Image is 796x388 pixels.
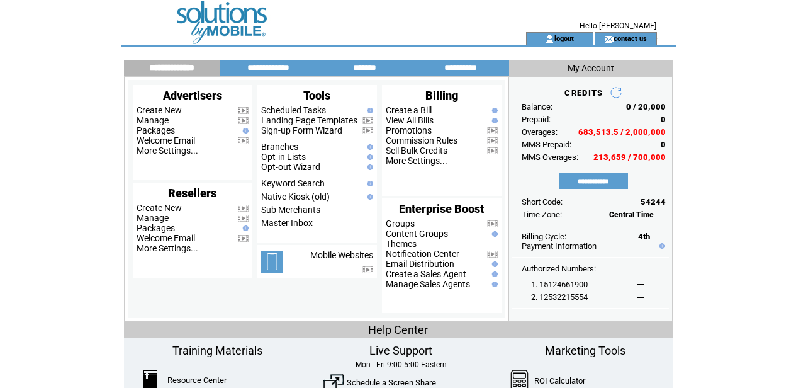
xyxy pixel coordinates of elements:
[626,102,666,111] span: 0 / 20,000
[386,145,447,156] a: Sell Bulk Credits
[386,259,454,269] a: Email Distribution
[531,292,588,302] span: 2. 12532215554
[238,107,249,114] img: video.png
[368,323,428,336] span: Help Center
[137,145,198,156] a: More Settings...
[531,280,588,289] span: 1. 15124661900
[364,181,373,186] img: help.gif
[362,127,373,134] img: video.png
[614,34,647,42] a: contact us
[261,191,330,202] a: Native Kiosk (old)
[522,152,578,162] span: MMS Overages:
[364,144,373,150] img: help.gif
[168,186,216,200] span: Resellers
[261,205,320,215] a: Sub Merchants
[425,89,458,102] span: Billing
[238,235,249,242] img: video.png
[489,231,498,237] img: help.gif
[137,243,198,253] a: More Settings...
[487,127,498,134] img: video.png
[172,344,262,357] span: Training Materials
[261,142,298,152] a: Branches
[240,225,249,231] img: help.gif
[137,203,182,213] a: Create New
[487,137,498,144] img: video.png
[661,115,666,124] span: 0
[364,108,373,113] img: help.gif
[522,197,563,207] span: Short Code:
[487,220,498,227] img: video.png
[261,115,357,125] a: Landing Page Templates
[638,232,650,241] span: 4th
[356,360,447,369] span: Mon - Fri 9:00-5:00 Eastern
[578,127,666,137] span: 683,513.5 / 2,000,000
[238,137,249,144] img: video.png
[564,88,603,98] span: CREDITS
[386,219,415,229] a: Groups
[522,102,552,111] span: Balance:
[238,205,249,212] img: video.png
[261,105,326,115] a: Scheduled Tasks
[362,117,373,124] img: video.png
[522,115,551,124] span: Prepaid:
[522,241,597,251] a: Payment Information
[522,232,566,241] span: Billing Cycle:
[489,108,498,113] img: help.gif
[137,213,169,223] a: Manage
[261,251,283,273] img: mobile-websites.png
[386,125,432,135] a: Promotions
[238,215,249,222] img: video.png
[137,125,175,135] a: Packages
[261,162,320,172] a: Opt-out Wizard
[661,140,666,149] span: 0
[386,229,448,239] a: Content Groups
[364,154,373,160] img: help.gif
[534,376,585,385] a: ROI Calculator
[261,152,306,162] a: Opt-in Lists
[386,115,434,125] a: View All Bills
[522,127,558,137] span: Overages:
[399,202,484,215] span: Enterprise Boost
[489,261,498,267] img: help.gif
[489,271,498,277] img: help.gif
[137,135,195,145] a: Welcome Email
[238,117,249,124] img: video.png
[362,266,373,273] img: video.png
[369,344,432,357] span: Live Support
[137,223,175,233] a: Packages
[137,115,169,125] a: Manage
[487,251,498,258] img: video.png
[545,34,554,44] img: account_icon.gif
[261,125,342,135] a: Sign-up Form Wizard
[310,250,373,260] a: Mobile Websites
[386,135,457,145] a: Commission Rules
[137,105,182,115] a: Create New
[240,128,249,134] img: help.gif
[386,239,417,249] a: Themes
[593,152,666,162] span: 213,659 / 700,000
[386,105,432,115] a: Create a Bill
[386,269,466,279] a: Create a Sales Agent
[261,218,313,228] a: Master Inbox
[545,344,625,357] span: Marketing Tools
[364,194,373,200] img: help.gif
[554,34,574,42] a: logout
[656,243,665,249] img: help.gif
[386,156,447,166] a: More Settings...
[489,118,498,123] img: help.gif
[303,89,330,102] span: Tools
[487,147,498,154] img: video.png
[489,282,498,287] img: help.gif
[364,164,373,170] img: help.gif
[604,34,614,44] img: contact_us_icon.gif
[580,21,656,30] span: Hello [PERSON_NAME]
[167,375,227,385] a: Resource Center
[386,279,470,289] a: Manage Sales Agents
[137,233,195,243] a: Welcome Email
[347,378,436,387] a: Schedule a Screen Share
[609,210,654,219] span: Central Time
[522,210,562,219] span: Time Zone:
[386,249,459,259] a: Notification Center
[163,89,222,102] span: Advertisers
[568,63,614,73] span: My Account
